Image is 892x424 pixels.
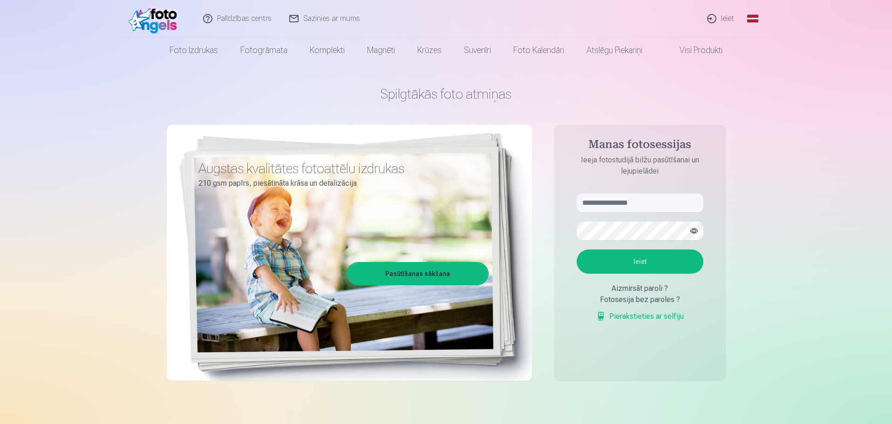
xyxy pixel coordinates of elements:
a: Pasūtīšanas sākšana [348,263,487,284]
a: Magnēti [356,37,406,63]
a: Krūzes [406,37,453,63]
p: Ieeja fotostudijā bilžu pasūtīšanai un lejupielādei [567,155,713,177]
a: Fotogrāmata [229,37,299,63]
a: Pierakstieties ar selfiju [596,311,684,322]
a: Foto izdrukas [158,37,229,63]
h3: Augstas kvalitātes fotoattēlu izdrukas [198,160,482,177]
img: /fa1 [129,4,182,34]
button: Ieiet [577,249,703,274]
h4: Manas fotosessijas [567,138,713,155]
a: Suvenīri [453,37,502,63]
div: Aizmirsāt paroli ? [577,283,703,294]
h1: Spilgtākās foto atmiņas [167,86,726,102]
a: Komplekti [299,37,356,63]
a: Visi produkti [654,37,734,63]
div: Fotosesija bez paroles ? [577,294,703,305]
p: 210 gsm papīrs, piesātināta krāsa un detalizācija [198,177,482,190]
a: Atslēgu piekariņi [575,37,654,63]
a: Foto kalendāri [502,37,575,63]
